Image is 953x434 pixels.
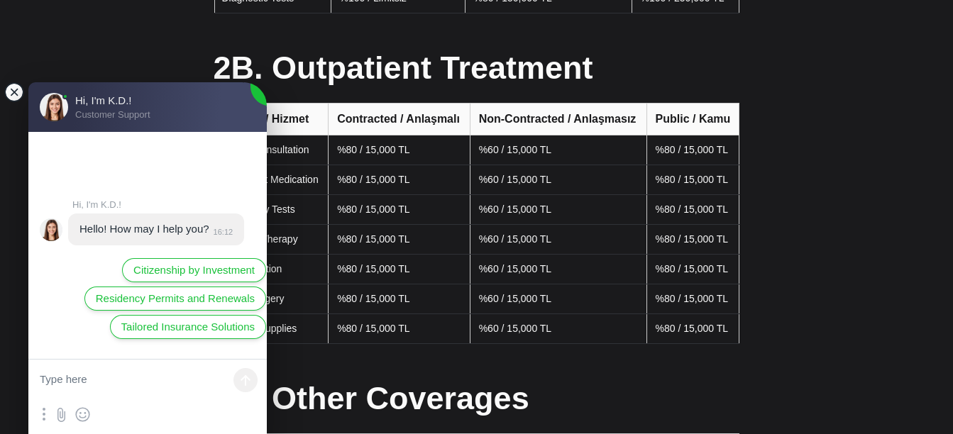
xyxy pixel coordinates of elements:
[329,195,470,225] td: %80 / 15,000 TL
[329,255,470,284] td: %80 / 15,000 TL
[470,104,646,135] th: Non-Contracted / Anlaşmasız
[470,225,646,255] td: %60 / 15,000 TL
[72,199,256,210] jdiv: Hi, I'm K.D.!
[646,135,739,165] td: %80 / 15,000 TL
[214,45,739,90] h2: 2B. Outpatient Treatment
[329,165,470,195] td: %80 / 15,000 TL
[329,314,470,344] td: %80 / 15,000 TL
[470,314,646,344] td: %60 / 15,000 TL
[646,165,739,195] td: %80 / 15,000 TL
[329,284,470,314] td: %80 / 15,000 TL
[470,195,646,225] td: %60 / 15,000 TL
[133,262,255,278] span: Citizenship by Investment
[68,213,244,245] jdiv: 13.10.25 16:12:13
[470,284,646,314] td: %60 / 15,000 TL
[209,228,233,236] jdiv: 16:12
[214,255,329,284] td: Rehabilitation
[329,104,470,135] th: Contracted / Anlaşmalı
[646,314,739,344] td: %80 / 15,000 TL
[646,225,739,255] td: %80 / 15,000 TL
[214,225,329,255] td: Physical Therapy
[96,291,255,306] span: Residency Permits and Renewals
[214,284,329,314] td: Minor Surgery
[470,165,646,195] td: %60 / 15,000 TL
[40,218,62,241] jdiv: Hi, I'm K.D.!
[646,255,739,284] td: %80 / 15,000 TL
[329,135,470,165] td: %80 / 15,000 TL
[470,135,646,165] td: %60 / 15,000 TL
[214,314,329,344] td: Medical Supplies
[214,165,329,195] td: Outpatient Medication
[214,104,329,135] th: Service / Hizmet
[470,255,646,284] td: %60 / 15,000 TL
[214,376,739,421] h2: 2C. Other Coverages
[646,104,739,135] th: Public / Kamu
[121,319,255,335] span: Tailored Insurance Solutions
[646,284,739,314] td: %80 / 15,000 TL
[214,195,329,225] td: Laboratory Tests
[646,195,739,225] td: %80 / 15,000 TL
[79,223,209,235] jdiv: Hello! How may I help you?
[329,225,470,255] td: %80 / 15,000 TL
[214,135,329,165] td: Doctor Consultation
